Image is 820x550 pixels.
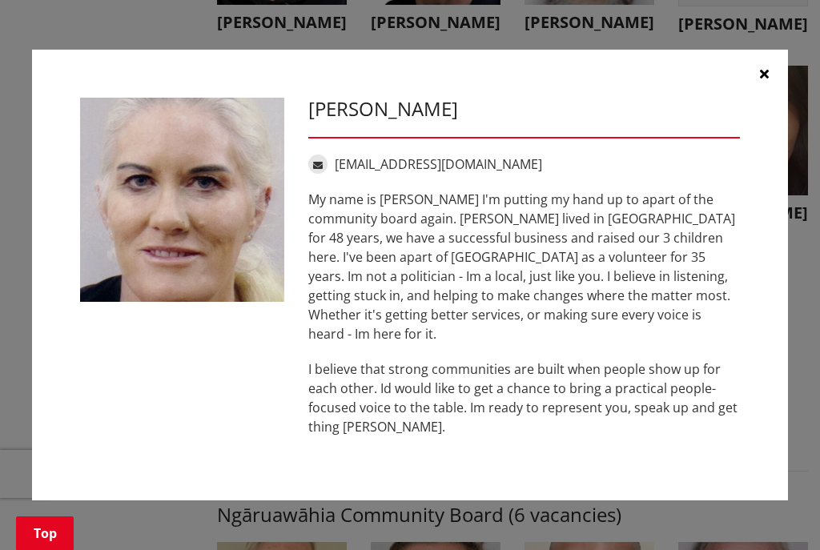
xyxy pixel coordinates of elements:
[80,98,284,302] img: WO-B-HU__JONES_T__fZ6xw
[308,359,740,436] p: I believe that strong communities are built when people show up for each other. Id would like to ...
[308,98,740,121] h3: [PERSON_NAME]
[335,155,542,173] a: [EMAIL_ADDRESS][DOMAIN_NAME]
[308,190,740,343] p: My name is [PERSON_NAME] I'm putting my hand up to apart of the community board again. [PERSON_NA...
[16,516,74,550] a: Top
[746,483,804,540] iframe: Messenger Launcher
